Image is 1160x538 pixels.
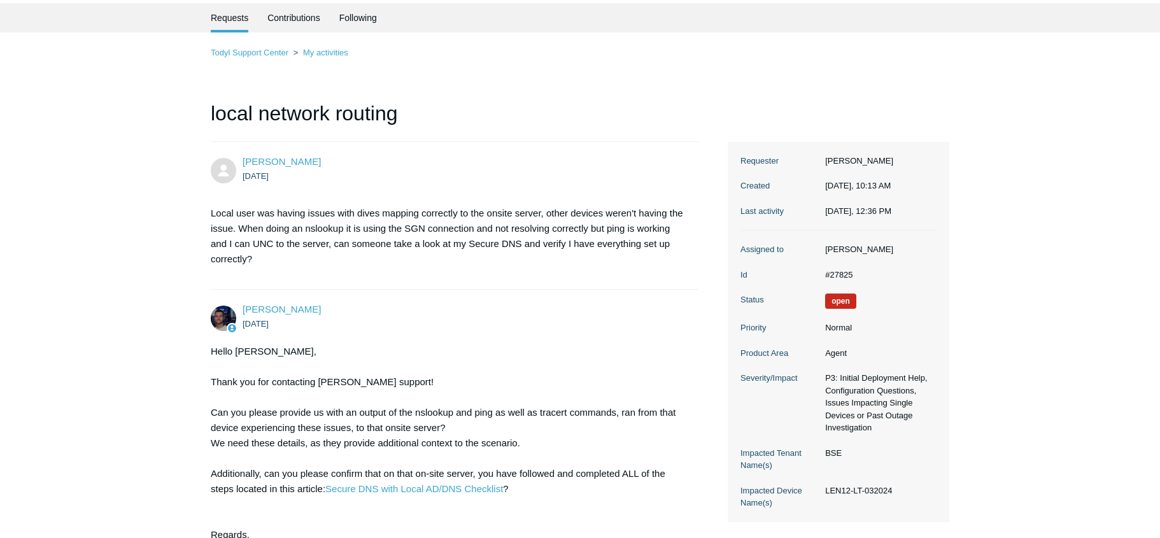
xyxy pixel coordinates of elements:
span: Phil White [243,156,321,167]
a: My activities [303,48,348,57]
dt: Last activity [740,205,819,218]
dd: [PERSON_NAME] [819,243,937,256]
dd: LEN12-LT-032024 [819,485,937,497]
dt: Impacted Device Name(s) [740,485,819,509]
dt: Impacted Tenant Name(s) [740,447,819,472]
a: Todyl Support Center [211,48,288,57]
li: Todyl Support Center [211,48,291,57]
dd: [PERSON_NAME] [819,155,937,167]
dt: Status [740,294,819,306]
dt: Created [740,180,819,192]
dd: BSE [819,447,937,460]
a: [PERSON_NAME] [243,304,321,315]
dt: Priority [740,322,819,334]
dd: Agent [819,347,937,360]
h1: local network routing [211,98,698,142]
dt: Id [740,269,819,281]
span: We are working on a response for you [825,294,856,309]
time: 09/02/2025, 10:13 [243,171,269,181]
time: 09/02/2025, 10:26 [243,319,269,329]
dt: Requester [740,155,819,167]
dd: P3: Initial Deployment Help, Configuration Questions, Issues Impacting Single Devices or Past Out... [819,372,937,434]
a: Following [339,3,377,32]
dt: Assigned to [740,243,819,256]
dd: Normal [819,322,937,334]
span: Connor Davis [243,304,321,315]
time: 09/02/2025, 10:13 [825,181,891,190]
p: Local user was having issues with dives mapping correctly to the onsite server, other devices wer... [211,206,686,267]
dt: Product Area [740,347,819,360]
dt: Severity/Impact [740,372,819,385]
a: [PERSON_NAME] [243,156,321,167]
a: Secure DNS with Local AD/DNS Checklist [325,483,503,494]
a: Contributions [267,3,320,32]
dd: #27825 [819,269,937,281]
li: Requests [211,3,248,32]
li: My activities [291,48,348,57]
time: 09/03/2025, 12:36 [825,206,891,216]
